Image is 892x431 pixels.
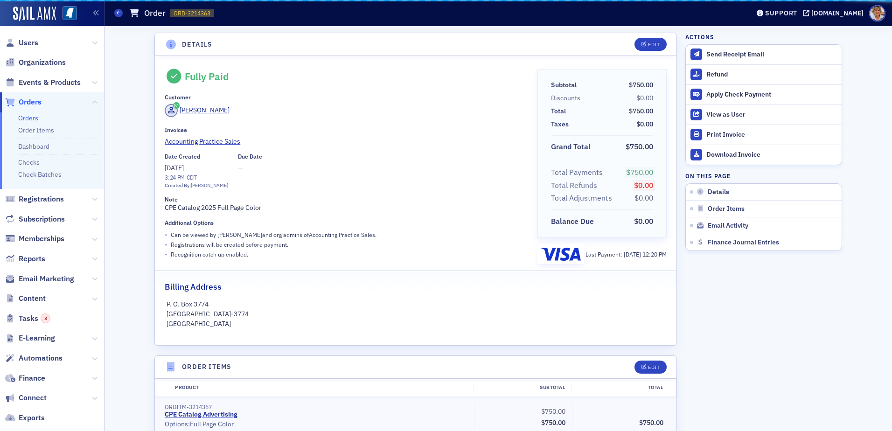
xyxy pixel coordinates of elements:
[706,70,837,79] div: Refund
[238,163,262,173] span: —
[63,6,77,21] img: SailAMX
[18,170,62,179] a: Check Batches
[642,250,667,258] span: 12:20 PM
[474,384,571,392] div: Subtotal
[5,373,45,383] a: Finance
[551,216,597,227] span: Balance Due
[811,9,864,17] div: [DOMAIN_NAME]
[165,240,167,250] span: •
[167,319,665,329] p: [GEOGRAPHIC_DATA]
[634,193,653,202] span: $0.00
[5,353,63,363] a: Automations
[634,361,667,374] button: Edit
[686,64,842,84] button: Refund
[5,38,38,48] a: Users
[708,222,748,230] span: Email Activity
[803,10,867,16] button: [DOMAIN_NAME]
[19,333,55,343] span: E-Learning
[5,214,65,224] a: Subscriptions
[551,193,615,204] span: Total Adjustments
[165,196,524,213] div: CPE Catalog 2025 Full Page Color
[629,107,653,115] span: $750.00
[185,70,229,83] div: Fully Paid
[551,216,594,227] div: Balance Due
[171,230,376,239] p: Can be viewed by [PERSON_NAME] and org admins of Accounting Practice Sales .
[19,293,46,304] span: Content
[551,80,580,90] span: Subtotal
[551,180,597,191] div: Total Refunds
[185,174,197,181] span: CDT
[165,250,167,259] span: •
[708,188,729,196] span: Details
[648,42,660,47] div: Edit
[634,181,653,190] span: $0.00
[165,164,184,172] span: [DATE]
[5,194,64,204] a: Registrations
[165,420,467,429] div: Options: Full Page Color
[5,254,45,264] a: Reports
[5,413,45,423] a: Exports
[171,250,248,258] p: Recognition catch up enabled.
[686,125,842,145] a: Print Invoice
[19,413,45,423] span: Exports
[686,104,842,125] button: View as User
[238,153,262,160] div: Due Date
[18,142,49,151] a: Dashboard
[551,106,569,116] span: Total
[551,167,603,178] div: Total Payments
[626,142,653,151] span: $750.00
[5,333,55,343] a: E-Learning
[165,182,191,188] span: Created By:
[706,90,837,99] div: Apply Check Payment
[686,145,842,165] a: Download Invoice
[165,174,185,181] time: 3:24 PM
[19,393,47,403] span: Connect
[551,93,580,103] div: Discounts
[5,77,81,88] a: Events & Products
[5,274,74,284] a: Email Marketing
[686,84,842,104] button: Apply Check Payment
[19,313,50,324] span: Tasks
[706,131,837,139] div: Print Invoice
[706,50,837,59] div: Send Receipt Email
[165,153,200,160] div: Date Created
[706,111,837,119] div: View as User
[18,158,40,167] a: Checks
[191,182,228,189] div: [PERSON_NAME]
[551,93,584,103] span: Discounts
[18,114,38,122] a: Orders
[5,57,66,68] a: Organizations
[165,281,222,293] h2: Billing Address
[19,57,66,68] span: Organizations
[13,7,56,21] img: SailAMX
[551,80,577,90] div: Subtotal
[708,205,745,213] span: Order Items
[165,137,250,146] span: Accounting Practice Sales
[551,119,572,129] span: Taxes
[626,167,653,177] span: $750.00
[5,393,47,403] a: Connect
[41,313,50,323] div: 3
[165,137,524,146] a: Accounting Practice Sales
[19,353,63,363] span: Automations
[551,106,566,116] div: Total
[541,418,565,427] span: $750.00
[165,410,237,419] a: CPE Catalog Advertising
[629,81,653,89] span: $750.00
[182,40,213,49] h4: Details
[648,365,660,370] div: Edit
[19,234,64,244] span: Memberships
[165,196,178,203] div: Note
[585,250,667,258] div: Last Payment:
[174,9,210,17] span: ORD-3214363
[869,5,885,21] span: Profile
[56,6,77,22] a: View Homepage
[19,38,38,48] span: Users
[685,172,842,180] h4: On this page
[18,126,54,134] a: Order Items
[19,274,74,284] span: Email Marketing
[19,373,45,383] span: Finance
[167,299,665,309] p: P. O. Box 3774
[551,167,606,178] span: Total Payments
